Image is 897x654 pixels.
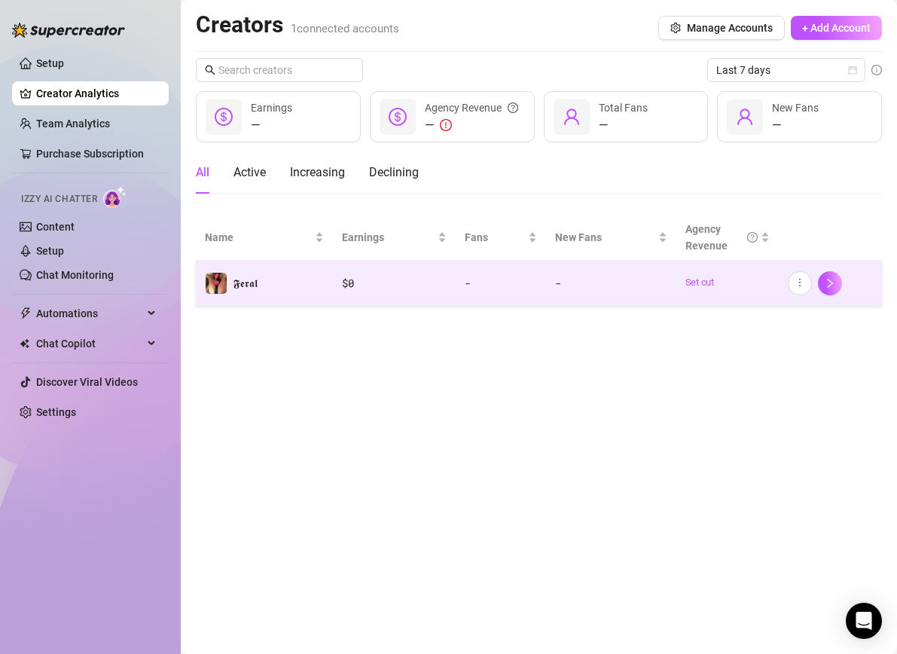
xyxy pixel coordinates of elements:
span: Total Fans [599,102,648,114]
img: AI Chatter [103,186,127,208]
h2: Creators [196,11,399,39]
span: Izzy AI Chatter [21,192,97,206]
span: Name [205,229,312,246]
div: - [555,275,667,292]
span: info-circle [871,65,882,75]
div: — [772,116,819,134]
span: 𝕱𝖊𝖗𝖆𝖑 [233,277,258,289]
div: Active [233,163,266,182]
span: Manage Accounts [687,22,773,34]
th: Fans [456,215,546,261]
div: $ 0 [342,275,447,292]
span: New Fans [772,102,819,114]
a: Chat Monitoring [36,269,114,281]
span: Earnings [342,229,435,246]
a: Discover Viral Videos [36,376,138,388]
div: — [599,116,648,134]
th: Earnings [333,215,456,261]
span: search [205,65,215,75]
span: New Fans [555,229,655,246]
span: Chat Copilot [36,332,143,356]
span: setting [670,23,681,33]
a: Content [36,221,75,233]
a: Creator Analytics [36,81,157,105]
a: Purchase Subscription [36,148,144,160]
div: Agency Revenue [425,99,518,116]
span: Automations [36,301,143,325]
a: Setup [36,57,64,69]
div: Open Intercom Messenger [846,603,882,639]
th: Name [196,215,333,261]
span: dollar-circle [389,108,407,126]
img: Chat Copilot [20,338,29,349]
div: — [425,116,518,134]
a: Set cut [685,275,770,290]
span: question-circle [747,221,758,254]
input: Search creators [218,62,342,78]
img: logo-BBDzfeDw.svg [12,23,125,38]
span: Last 7 days [716,59,856,81]
span: user [736,108,754,126]
div: Agency Revenue [685,221,758,254]
span: thunderbolt [20,307,32,319]
span: 1 connected accounts [291,22,399,35]
th: New Fans [546,215,676,261]
a: Setup [36,245,64,257]
span: calendar [848,66,857,75]
span: dollar-circle [215,108,233,126]
div: — [251,116,292,134]
img: 𝕱𝖊𝖗𝖆𝖑 [206,273,227,294]
span: right [825,278,835,289]
span: user [563,108,581,126]
a: Team Analytics [36,118,110,130]
button: right [818,271,842,295]
span: + Add Account [802,22,871,34]
span: more [795,277,805,288]
div: - [465,275,537,292]
button: Manage Accounts [658,16,785,40]
span: Fans [465,229,525,246]
div: All [196,163,209,182]
span: Earnings [251,102,292,114]
div: Declining [369,163,419,182]
a: Settings [36,406,76,418]
button: + Add Account [791,16,882,40]
span: question-circle [508,99,518,116]
span: exclamation-circle [440,119,452,131]
div: Increasing [290,163,345,182]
